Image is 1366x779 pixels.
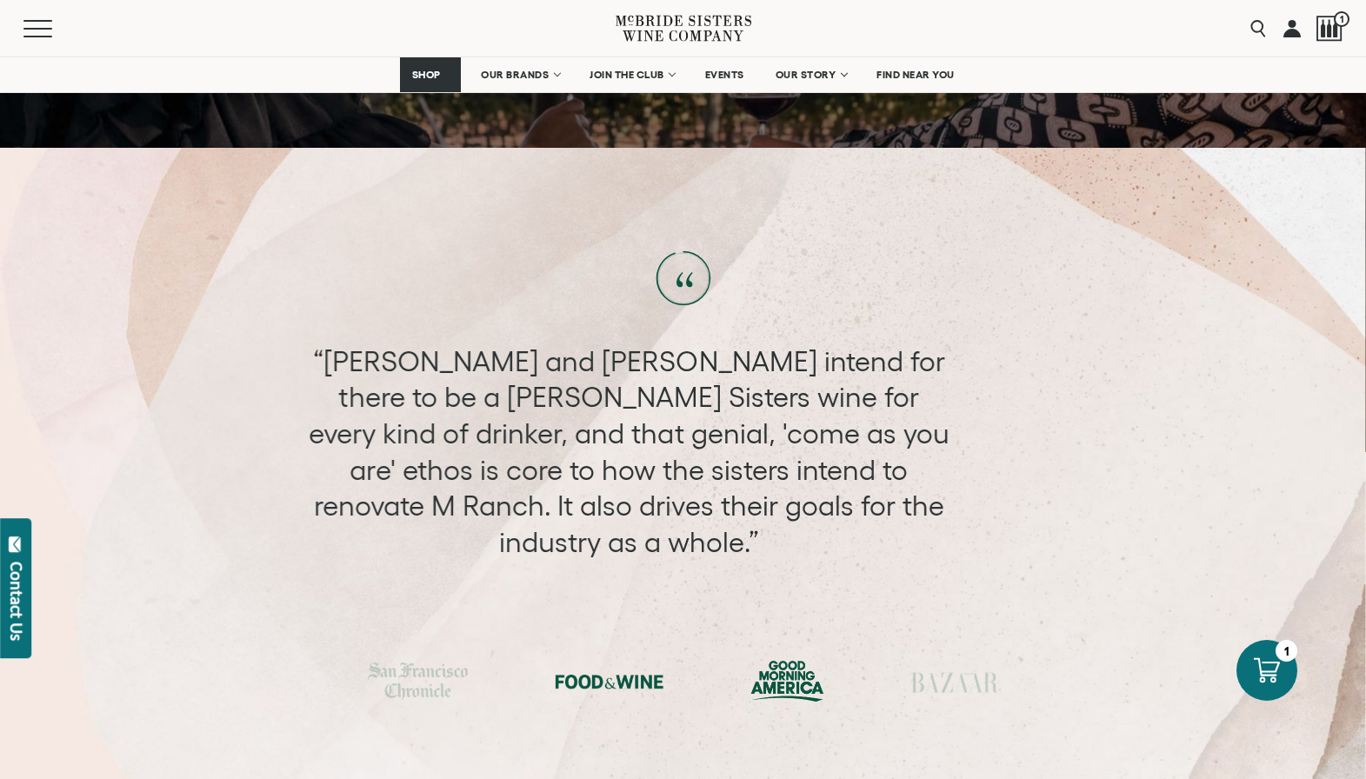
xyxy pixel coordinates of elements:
span: EVENTS [705,69,744,81]
a: FIND NEAR YOU [865,57,966,92]
button: Mobile Menu Trigger [23,20,86,37]
a: SHOP [400,57,461,92]
a: OUR STORY [764,57,857,92]
span: OUR BRANDS [481,69,549,81]
div: “[PERSON_NAME] and [PERSON_NAME] intend for there to be a [PERSON_NAME] Sisters wine for every ki... [305,343,953,560]
span: SHOP [411,69,441,81]
a: JOIN THE CLUB [578,57,685,92]
span: OUR STORY [776,69,836,81]
span: 1 [1334,11,1349,27]
span: JOIN THE CLUB [590,69,664,81]
span: FIND NEAR YOU [876,69,955,81]
a: OUR BRANDS [470,57,570,92]
div: 1 [1276,640,1297,662]
a: EVENTS [694,57,756,92]
div: Contact Us [8,562,25,641]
